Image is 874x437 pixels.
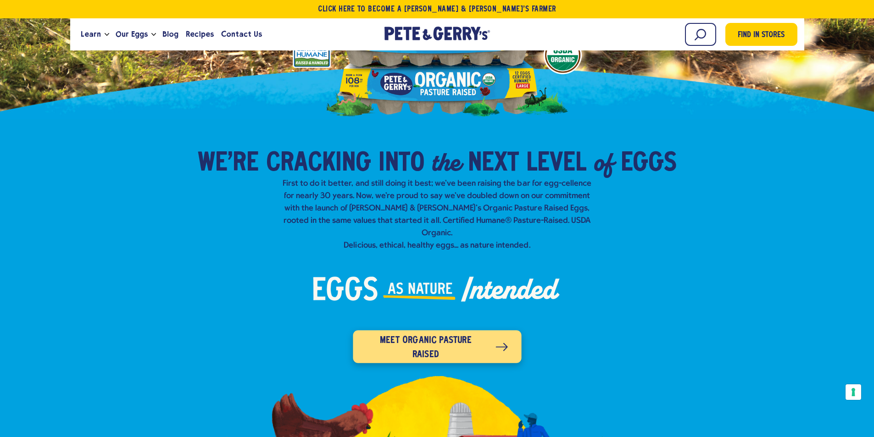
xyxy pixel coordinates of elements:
a: Our Eggs [112,22,151,47]
span: Our Eggs [116,28,148,40]
input: Search [685,23,716,46]
span: Blog [162,28,178,40]
a: Recipes [182,22,217,47]
span: Level [526,150,586,177]
span: Eggs​ [621,150,677,177]
button: Open the dropdown menu for Learn [105,33,109,36]
a: Contact Us [217,22,266,47]
a: Blog [159,22,182,47]
a: Find in Stores [725,23,797,46]
span: Next [468,150,519,177]
button: Your consent preferences for tracking technologies [846,384,861,400]
span: into [379,150,424,177]
span: Meet organic pasture raised [367,333,484,362]
span: Cracking [266,150,371,177]
p: First to do it better, and still doing it best; we've been raising the bar for egg-cellence for n... [279,177,595,252]
span: Recipes [186,28,214,40]
span: Find in Stores [738,29,785,42]
span: We’re [198,150,259,177]
button: Open the dropdown menu for Our Eggs [151,33,156,36]
a: Learn [77,22,105,47]
em: of [594,145,613,178]
em: the [432,145,461,178]
span: Learn [81,28,101,40]
span: Contact Us [221,28,262,40]
a: Meet organic pasture raised [353,331,521,363]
